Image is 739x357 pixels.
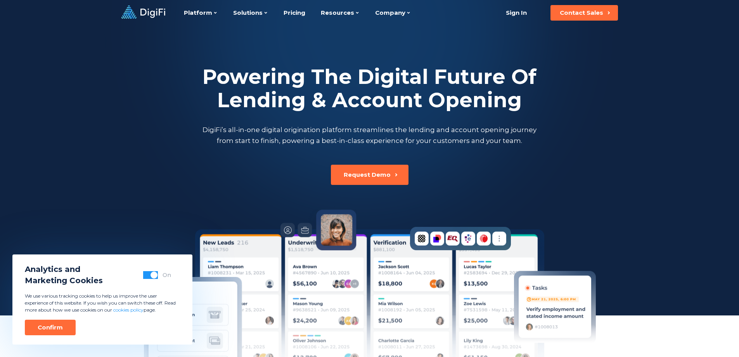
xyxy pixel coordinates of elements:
a: Sign In [497,5,537,21]
button: Confirm [25,320,76,335]
div: On [163,271,171,279]
h2: Powering The Digital Future Of Lending & Account Opening [201,65,538,112]
button: Request Demo [331,165,408,185]
div: Confirm [38,324,63,331]
div: Request Demo [344,171,391,179]
button: Contact Sales [550,5,618,21]
span: Analytics and [25,264,103,275]
span: Marketing Cookies [25,275,103,286]
a: cookies policy [113,307,144,313]
p: DigiFi’s all-in-one digital origination platform streamlines the lending and account opening jour... [201,124,538,146]
p: We use various tracking cookies to help us improve the user experience of this website. If you wi... [25,293,180,313]
div: Contact Sales [560,9,603,17]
